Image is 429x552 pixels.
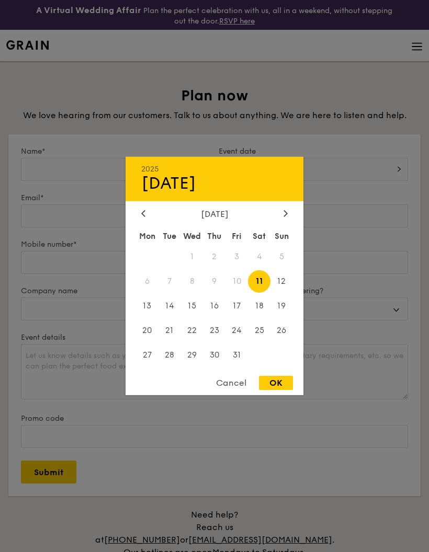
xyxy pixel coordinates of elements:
span: 27 [136,343,159,366]
div: 2025 [141,165,288,174]
span: 22 [181,319,204,341]
span: 10 [225,270,248,293]
div: Cancel [206,376,257,390]
div: [DATE] [141,174,288,193]
span: 31 [225,343,248,366]
div: Fri [225,227,248,246]
span: 29 [181,343,204,366]
span: 11 [248,270,270,293]
span: 8 [181,270,204,293]
span: 14 [159,295,181,317]
span: 20 [136,319,159,341]
div: Mon [136,227,159,246]
span: 25 [248,319,270,341]
span: 13 [136,295,159,317]
span: 26 [270,319,293,341]
span: 16 [204,295,226,317]
div: [DATE] [141,209,288,219]
span: 2 [204,246,226,268]
span: 9 [204,270,226,293]
span: 15 [181,295,204,317]
div: Tue [159,227,181,246]
span: 1 [181,246,204,268]
div: OK [259,376,293,390]
div: Sat [248,227,270,246]
span: 30 [204,343,226,366]
div: Thu [204,227,226,246]
span: 4 [248,246,270,268]
span: 21 [159,319,181,341]
span: 12 [270,270,293,293]
span: 23 [204,319,226,341]
span: 24 [225,319,248,341]
span: 28 [159,343,181,366]
span: 19 [270,295,293,317]
span: 3 [225,246,248,268]
span: 6 [136,270,159,293]
span: 17 [225,295,248,317]
div: Sun [270,227,293,246]
span: 7 [159,270,181,293]
div: Wed [181,227,204,246]
span: 18 [248,295,270,317]
span: 5 [270,246,293,268]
